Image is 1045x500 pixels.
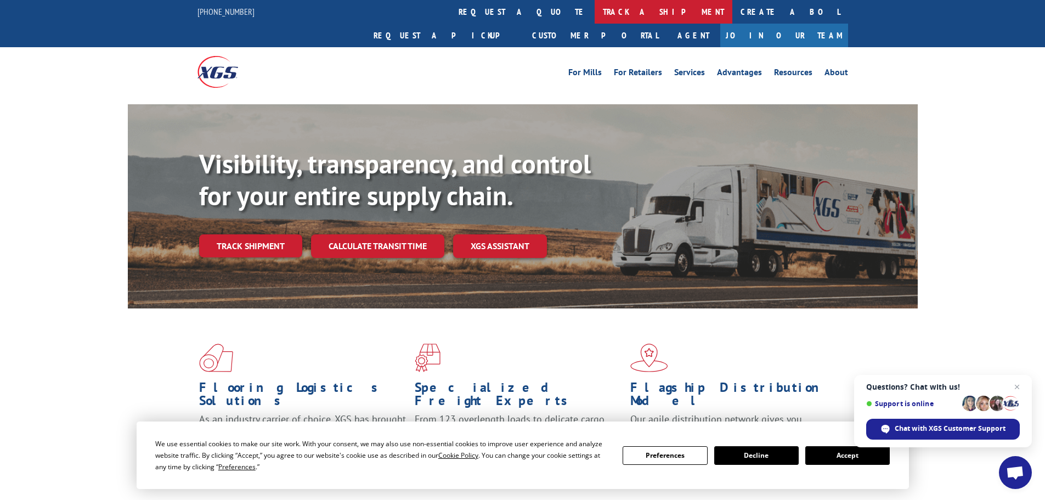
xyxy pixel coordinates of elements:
a: Request a pickup [365,24,524,47]
span: Our agile distribution network gives you nationwide inventory management on demand. [630,413,832,439]
a: Join Our Team [720,24,848,47]
a: [PHONE_NUMBER] [197,6,255,17]
a: Advantages [717,68,762,80]
button: Accept [805,446,890,465]
span: Questions? Chat with us! [866,383,1020,391]
img: xgs-icon-focused-on-flooring-red [415,344,440,372]
span: Close chat [1010,380,1024,394]
a: About [824,68,848,80]
img: xgs-icon-total-supply-chain-intelligence-red [199,344,233,372]
span: Support is online [866,400,958,408]
img: xgs-icon-flagship-distribution-model-red [630,344,668,372]
div: We use essential cookies to make our site work. With your consent, we may also use non-essential ... [155,438,609,473]
button: Decline [714,446,799,465]
a: Track shipment [199,234,302,257]
span: Preferences [218,462,256,471]
div: Open chat [999,456,1032,489]
a: Resources [774,68,812,80]
h1: Flooring Logistics Solutions [199,381,406,413]
a: Agent [666,24,720,47]
span: Chat with XGS Customer Support [895,424,1006,434]
a: Services [674,68,705,80]
b: Visibility, transparency, and control for your entire supply chain. [199,147,591,212]
a: For Mills [568,68,602,80]
p: From 123 overlength loads to delicate cargo, our experienced staff knows the best way to move you... [415,413,622,462]
a: For Retailers [614,68,662,80]
a: XGS ASSISTANT [453,234,547,258]
div: Chat with XGS Customer Support [866,419,1020,440]
button: Preferences [623,446,707,465]
h1: Flagship Distribution Model [630,381,838,413]
a: Customer Portal [524,24,666,47]
span: Cookie Policy [438,451,478,460]
span: As an industry carrier of choice, XGS has brought innovation and dedication to flooring logistics... [199,413,406,452]
a: Calculate transit time [311,234,444,258]
div: Cookie Consent Prompt [137,422,909,489]
h1: Specialized Freight Experts [415,381,622,413]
